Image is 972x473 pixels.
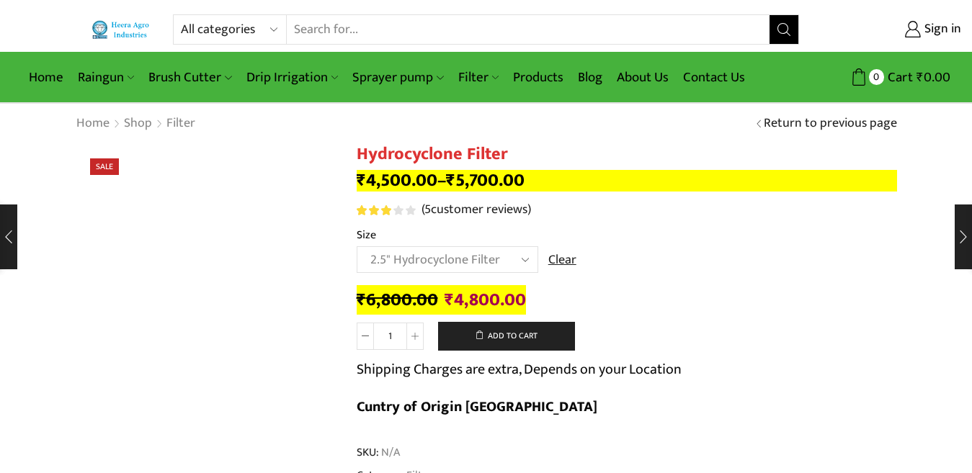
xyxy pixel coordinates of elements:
[438,322,575,351] button: Add to cart
[821,17,961,42] a: Sign in
[357,358,682,381] p: Shipping Charges are extra, Depends on your Location
[22,60,71,94] a: Home
[548,251,576,270] a: Clear options
[123,114,153,133] a: Shop
[357,285,366,315] span: ₹
[379,444,400,461] span: N/A
[76,114,110,133] a: Home
[770,15,798,44] button: Search button
[71,60,141,94] a: Raingun
[422,201,531,220] a: (5customer reviews)
[141,60,238,94] a: Brush Cutter
[451,60,506,94] a: Filter
[445,285,526,315] bdi: 4,800.00
[357,166,437,195] bdi: 4,500.00
[917,66,950,89] bdi: 0.00
[917,66,924,89] span: ₹
[357,205,418,215] span: 5
[764,114,897,133] a: Return to previous page
[884,68,913,87] span: Cart
[357,395,597,419] b: Cuntry of Origin [GEOGRAPHIC_DATA]
[357,144,897,165] h1: Hydrocyclone Filter
[610,60,676,94] a: About Us
[357,227,376,243] label: Size
[446,166,525,195] bdi: 5,700.00
[374,323,406,350] input: Product quantity
[869,69,884,84] span: 0
[921,20,961,39] span: Sign in
[345,60,450,94] a: Sprayer pump
[357,205,415,215] div: Rated 3.20 out of 5
[676,60,752,94] a: Contact Us
[357,285,438,315] bdi: 6,800.00
[813,64,950,91] a: 0 Cart ₹0.00
[357,170,897,192] p: –
[239,60,345,94] a: Drip Irrigation
[357,444,897,461] span: SKU:
[76,114,196,133] nav: Breadcrumb
[287,15,770,44] input: Search for...
[90,158,119,175] span: Sale
[446,166,455,195] span: ₹
[424,199,431,220] span: 5
[506,60,571,94] a: Products
[357,205,394,215] span: Rated out of 5 based on customer ratings
[357,166,366,195] span: ₹
[571,60,610,94] a: Blog
[166,114,196,133] a: Filter
[445,285,454,315] span: ₹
